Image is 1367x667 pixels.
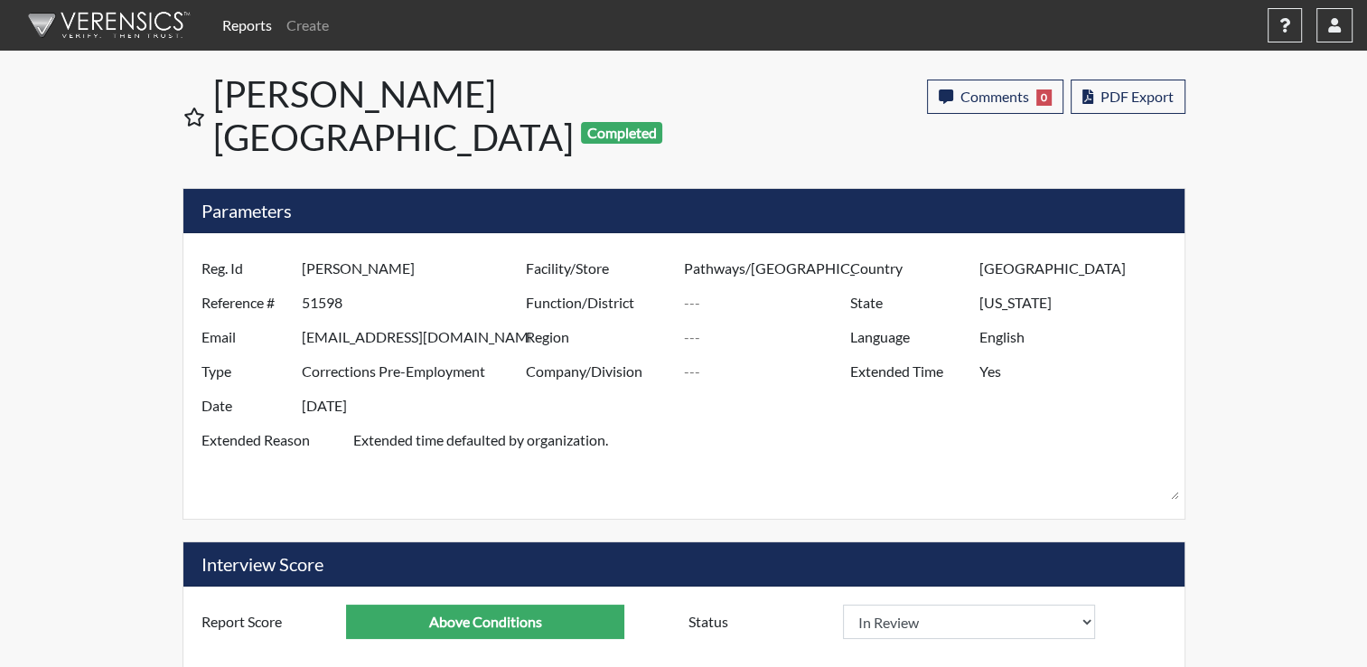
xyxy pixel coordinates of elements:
label: Company/Division [512,354,684,389]
label: Reg. Id [188,251,302,286]
label: Date [188,389,302,423]
label: Reference # [188,286,302,320]
h5: Parameters [183,189,1184,233]
input: --- [683,286,855,320]
input: --- [683,354,855,389]
input: --- [979,354,1179,389]
input: --- [302,354,530,389]
input: --- [979,251,1179,286]
label: Report Score [188,605,347,639]
input: --- [302,320,530,354]
button: PDF Export [1071,80,1185,114]
h5: Interview Score [183,542,1184,587]
input: --- [683,320,855,354]
label: Function/District [512,286,684,320]
input: --- [979,320,1179,354]
label: Language [837,320,979,354]
span: 0 [1036,89,1052,106]
span: PDF Export [1100,88,1174,105]
label: Extended Time [837,354,979,389]
label: Facility/Store [512,251,684,286]
div: Document a decision to hire or decline a candiate [675,605,1180,639]
label: Email [188,320,302,354]
input: --- [302,389,530,423]
input: --- [346,605,624,639]
input: --- [683,251,855,286]
input: --- [302,286,530,320]
label: Type [188,354,302,389]
a: Reports [215,7,279,43]
label: Status [675,605,843,639]
label: Extended Reason [188,423,353,501]
label: Region [512,320,684,354]
button: Comments0 [927,80,1063,114]
label: State [837,286,979,320]
a: Create [279,7,336,43]
input: --- [302,251,530,286]
span: Comments [960,88,1029,105]
input: --- [979,286,1179,320]
label: Country [837,251,979,286]
span: Completed [581,122,662,144]
h1: [PERSON_NAME][GEOGRAPHIC_DATA] [213,72,686,159]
